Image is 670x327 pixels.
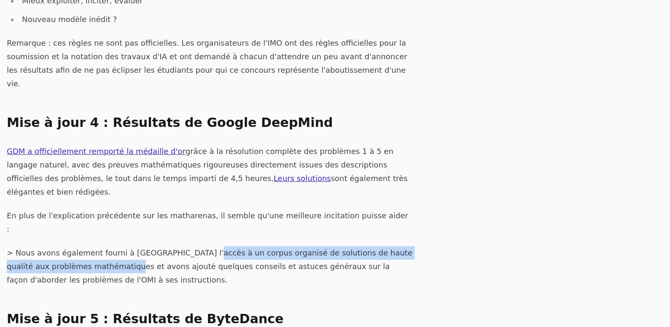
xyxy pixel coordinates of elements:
font: Remarque : ces règles ne sont pas officielles. Les organisateurs de l'IMO ont des règles officiel... [7,38,407,88]
a: Leurs solutions [273,174,331,183]
font: Mise à jour 5 : Résultats de ByteDance [7,311,284,326]
font: grâce à la résolution complète des problèmes 1 à 5 en langage naturel, avec des preuves mathémati... [7,147,394,183]
font: sont également très élégantes et bien rédigées. [7,174,407,196]
font: > Nous avons également fourni à [GEOGRAPHIC_DATA] l'accès à un corpus organisé de solutions de ha... [7,248,412,284]
font: En plus de l'explication précédente sur les matharenas, il semble qu'une meilleure incitation pui... [7,211,408,234]
a: GDM a officiellement remporté la médaille d'or [7,147,186,156]
font: Nouveau modèle inédit ? [22,15,117,24]
font: Mise à jour 4 : Résultats de Google DeepMind [7,115,333,130]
